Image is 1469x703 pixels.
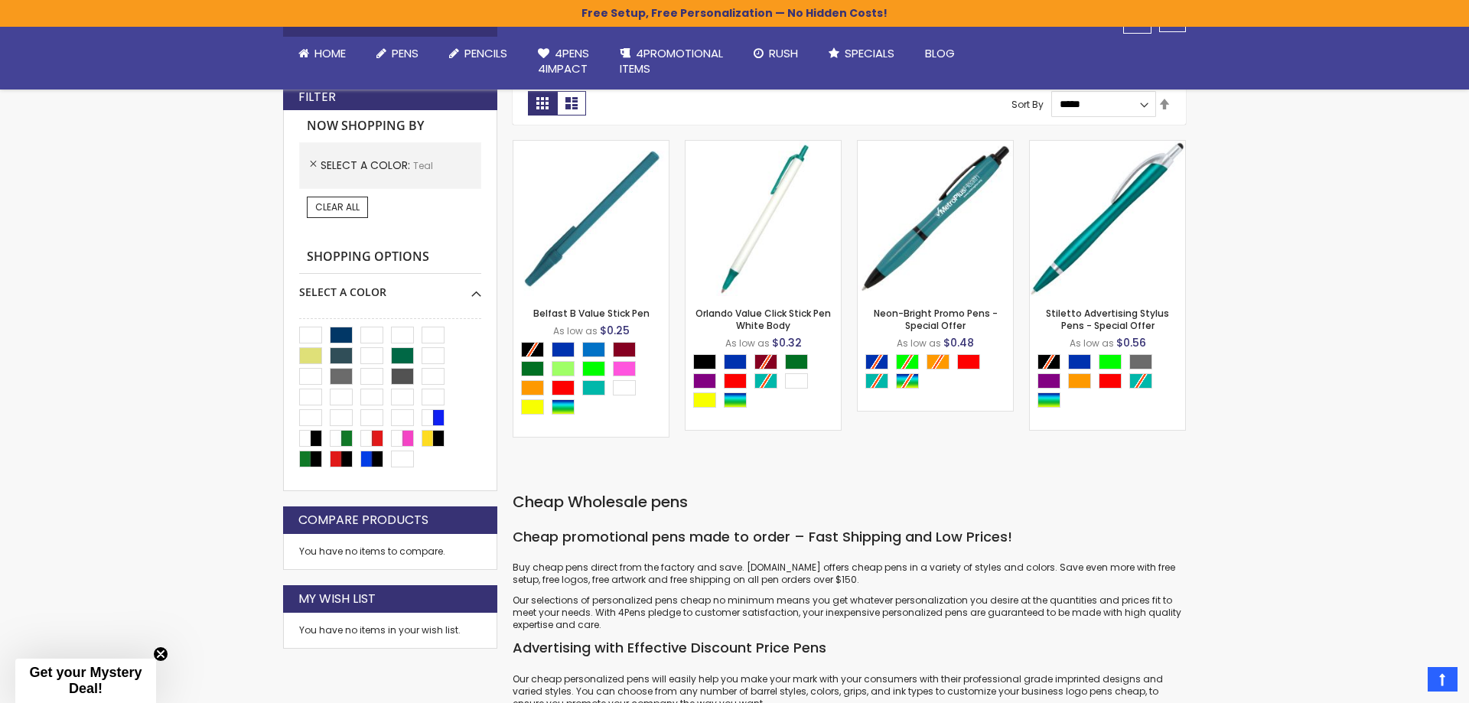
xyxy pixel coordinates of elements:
[1011,97,1044,110] label: Sort By
[769,45,798,61] span: Rush
[693,354,716,369] div: Black
[298,591,376,607] strong: My Wish List
[613,380,636,395] div: White
[1037,373,1060,389] div: Purple
[695,307,831,332] a: Orlando Value Click Stick Pen White Body
[897,337,941,350] span: As low as
[582,361,605,376] div: Lime Green
[943,335,974,350] span: $0.48
[283,534,497,570] div: You have no items to compare.
[613,342,636,357] div: Burgundy
[725,337,770,350] span: As low as
[553,324,598,337] span: As low as
[724,354,747,369] div: Blue
[1037,392,1060,408] div: Assorted
[865,354,1013,392] div: Select A Color
[604,37,738,86] a: 4PROMOTIONALITEMS
[693,354,841,412] div: Select A Color
[1116,335,1146,350] span: $0.56
[858,141,1013,296] img: Neon-Bright Promo Pens-Teal
[298,89,336,106] strong: Filter
[552,342,575,357] div: Blue
[1030,141,1185,296] img: Stiletto Advertising Stylus Pens-Teal
[1046,307,1169,332] a: Stiletto Advertising Stylus Pens - Special Offer
[513,594,1186,632] p: Our selections of personalized pens cheap no minimum means you get whatever personalization you d...
[686,140,841,153] a: Orlando Value Click Stick Pen White Body-Teal
[724,373,747,389] div: Red
[321,158,413,173] span: Select A Color
[1428,667,1458,692] a: Top
[538,45,589,76] span: 4Pens 4impact
[874,307,998,332] a: Neon-Bright Promo Pens - Special Offer
[813,37,910,70] a: Specials
[925,45,955,61] span: Blog
[620,45,723,76] span: 4PROMOTIONAL ITEMS
[15,659,156,703] div: Get your Mystery Deal!Close teaser
[298,512,428,529] strong: Compare Products
[307,197,368,218] a: Clear All
[1068,373,1091,389] div: Orange
[785,354,808,369] div: Green
[724,392,747,408] div: Assorted
[513,492,1186,513] h2: Cheap Wholesale pens
[361,37,434,70] a: Pens
[315,200,360,213] span: Clear All
[523,37,604,86] a: 4Pens4impact
[858,140,1013,153] a: Neon-Bright Promo Pens-Teal
[686,141,841,296] img: Orlando Value Click Stick Pen White Body-Teal
[845,45,894,61] span: Specials
[283,37,361,70] a: Home
[1099,354,1122,369] div: Lime Green
[29,665,142,696] span: Get your Mystery Deal!
[521,361,544,376] div: Green
[533,307,650,320] a: Belfast B Value Stick Pen
[464,45,507,61] span: Pencils
[957,354,980,369] div: Red
[153,646,168,662] button: Close teaser
[513,141,669,296] img: Belfast B Value Stick Pen-Teal
[413,159,433,172] span: Teal
[1129,354,1152,369] div: Grey
[693,392,716,408] div: Yellow
[299,274,481,300] div: Select A Color
[785,373,808,389] div: White
[552,399,575,415] div: Assorted
[392,45,419,61] span: Pens
[1037,354,1185,412] div: Select A Color
[1099,373,1122,389] div: Red
[513,528,1186,546] h3: Cheap promotional pens made to order – Fast Shipping and Low Prices!
[582,342,605,357] div: Blue Light
[693,373,716,389] div: Purple
[552,361,575,376] div: Green Light
[521,342,669,418] div: Select A Color
[299,110,481,142] strong: Now Shopping by
[772,335,802,350] span: $0.32
[600,323,630,338] span: $0.25
[513,639,1186,657] h3: Advertising with Effective Discount Price Pens
[1070,337,1114,350] span: As low as
[1068,354,1091,369] div: Blue
[314,45,346,61] span: Home
[521,380,544,395] div: Orange
[552,380,575,395] div: Red
[513,561,1186,586] p: Buy cheap pens direct from the factory and save. [DOMAIN_NAME] offers cheap pens in a variety of ...
[738,37,813,70] a: Rush
[434,37,523,70] a: Pencils
[613,361,636,376] div: Pink
[910,37,970,70] a: Blog
[513,140,669,153] a: Belfast B Value Stick Pen-Teal
[299,624,481,636] div: You have no items in your wish list.
[1030,140,1185,153] a: Stiletto Advertising Stylus Pens-Teal
[299,241,481,274] strong: Shopping Options
[582,380,605,395] div: Teal
[528,91,557,116] strong: Grid
[521,399,544,415] div: Yellow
